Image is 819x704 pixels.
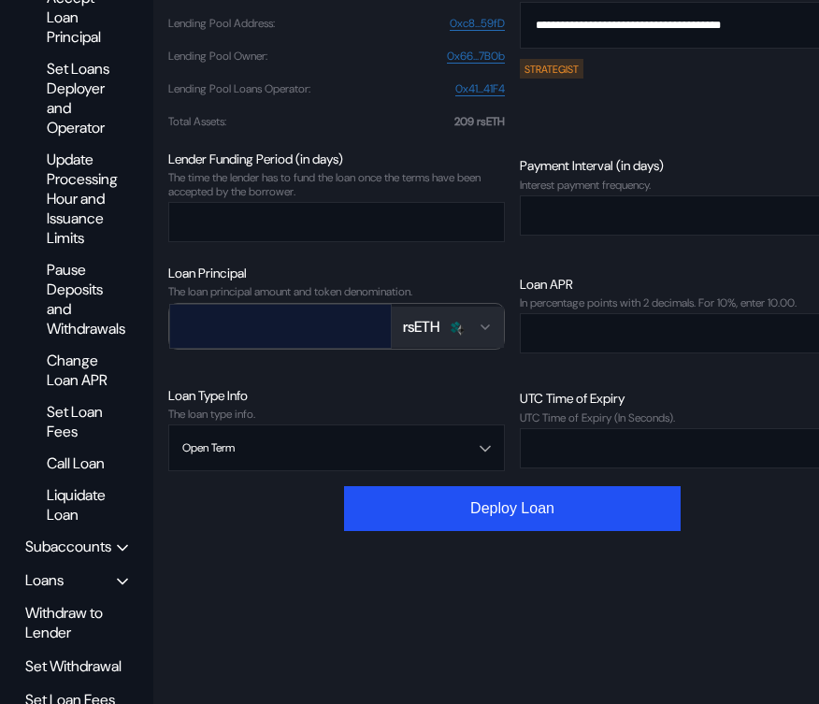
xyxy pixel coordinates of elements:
div: Subaccounts [25,537,111,556]
div: Pause Deposits and Withdrawals [37,257,120,341]
img: svg+xml,%3c [455,324,467,336]
div: 209 rsETH [454,115,505,128]
div: Call Loan [37,451,120,476]
a: 0x41...41F4 [455,82,505,96]
div: Total Assets : [168,115,226,128]
div: Open Term [182,441,235,454]
div: Liquidate Loan [37,482,120,527]
a: 0x66...7B0b [447,50,505,64]
div: The loan principal amount and token denomination. [168,285,505,298]
div: STRATEGIST [520,59,583,78]
div: The time the lender has to fund the loan once the terms have been accepted by the borrower. [168,171,505,198]
div: Loan Principal [168,265,505,281]
button: Deploy Loan [344,486,681,531]
img: kelprseth_32.png [447,319,464,336]
button: Open menu [168,424,505,471]
div: The loan type info. [168,408,505,421]
button: Open menu for selecting token for payment [392,307,504,348]
div: Change Loan APR [37,348,120,393]
div: Set Withdrawal [19,652,135,681]
div: Lending Pool Loans Operator : [168,82,310,95]
div: Loans [25,570,64,590]
div: Update Processing Hour and Issuance Limits [37,147,120,251]
a: 0xc8...59fD [450,17,505,31]
div: rsETH [403,317,439,337]
div: Lender Funding Period (in days) [168,151,505,167]
div: Lending Pool Address : [168,17,275,30]
div: Lending Pool Owner : [168,50,267,63]
div: Set Loan Fees [37,399,120,444]
div: Withdraw to Lender [19,598,135,647]
div: Loan Type Info [168,387,505,404]
div: Set Loans Deployer and Operator [37,56,120,140]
